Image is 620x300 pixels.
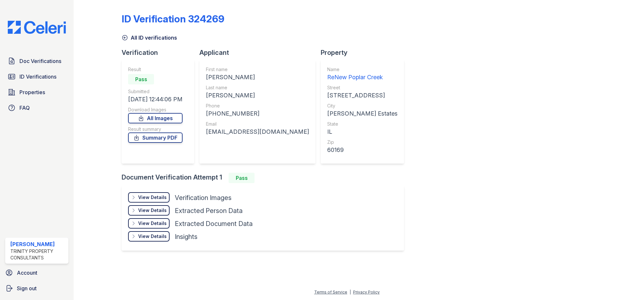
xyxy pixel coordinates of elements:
div: [EMAIL_ADDRESS][DOMAIN_NAME] [206,127,309,136]
div: View Details [138,207,167,214]
div: Applicant [199,48,321,57]
div: [PHONE_NUMBER] [206,109,309,118]
div: Document Verification Attempt 1 [122,173,409,183]
div: Last name [206,84,309,91]
div: View Details [138,194,167,201]
div: Email [206,121,309,127]
a: Terms of Service [314,290,347,294]
a: ID Verifications [5,70,68,83]
div: [DATE] 12:44:06 PM [128,95,183,104]
a: All ID verifications [122,34,177,42]
div: Submitted [128,88,183,95]
div: [STREET_ADDRESS] [327,91,398,100]
a: FAQ [5,101,68,114]
div: Insights [175,232,197,241]
a: Name ReNew Poplar Creek [327,66,398,82]
div: Download Images [128,106,183,113]
div: Result summary [128,126,183,132]
span: Account [17,269,37,277]
div: 60169 [327,145,398,155]
div: | [350,290,351,294]
div: ReNew Poplar Creek [327,73,398,82]
img: CE_Logo_Blue-a8612792a0a2168367f1c8372b55b34899dd931a85d93a1a3d3e32e68fde9ad4.png [3,21,71,34]
div: Verification Images [175,193,232,202]
div: Phone [206,103,309,109]
div: State [327,121,398,127]
div: Extracted Document Data [175,219,253,228]
span: Sign out [17,284,37,292]
div: Trinity Property Consultants [10,248,66,261]
div: View Details [138,220,167,227]
a: Sign out [3,282,71,295]
div: [PERSON_NAME] [10,240,66,248]
div: [PERSON_NAME] [206,91,309,100]
div: IL [327,127,398,136]
a: All Images [128,113,183,123]
div: [PERSON_NAME] [206,73,309,82]
div: Pass [229,173,255,183]
div: Zip [327,139,398,145]
div: Property [321,48,409,57]
span: FAQ [19,104,30,112]
div: Pass [128,74,154,84]
div: Extracted Person Data [175,206,243,215]
a: Properties [5,86,68,99]
a: Summary PDF [128,132,183,143]
div: View Details [138,233,167,240]
div: Name [327,66,398,73]
span: ID Verifications [19,73,56,81]
a: Account [3,266,71,279]
a: Privacy Policy [353,290,380,294]
div: Verification [122,48,199,57]
a: Doc Verifications [5,55,68,68]
div: Result [128,66,183,73]
div: Street [327,84,398,91]
div: First name [206,66,309,73]
div: City [327,103,398,109]
span: Doc Verifications [19,57,61,65]
div: [PERSON_NAME] Estates [327,109,398,118]
div: ID Verification 324269 [122,13,224,25]
span: Properties [19,88,45,96]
